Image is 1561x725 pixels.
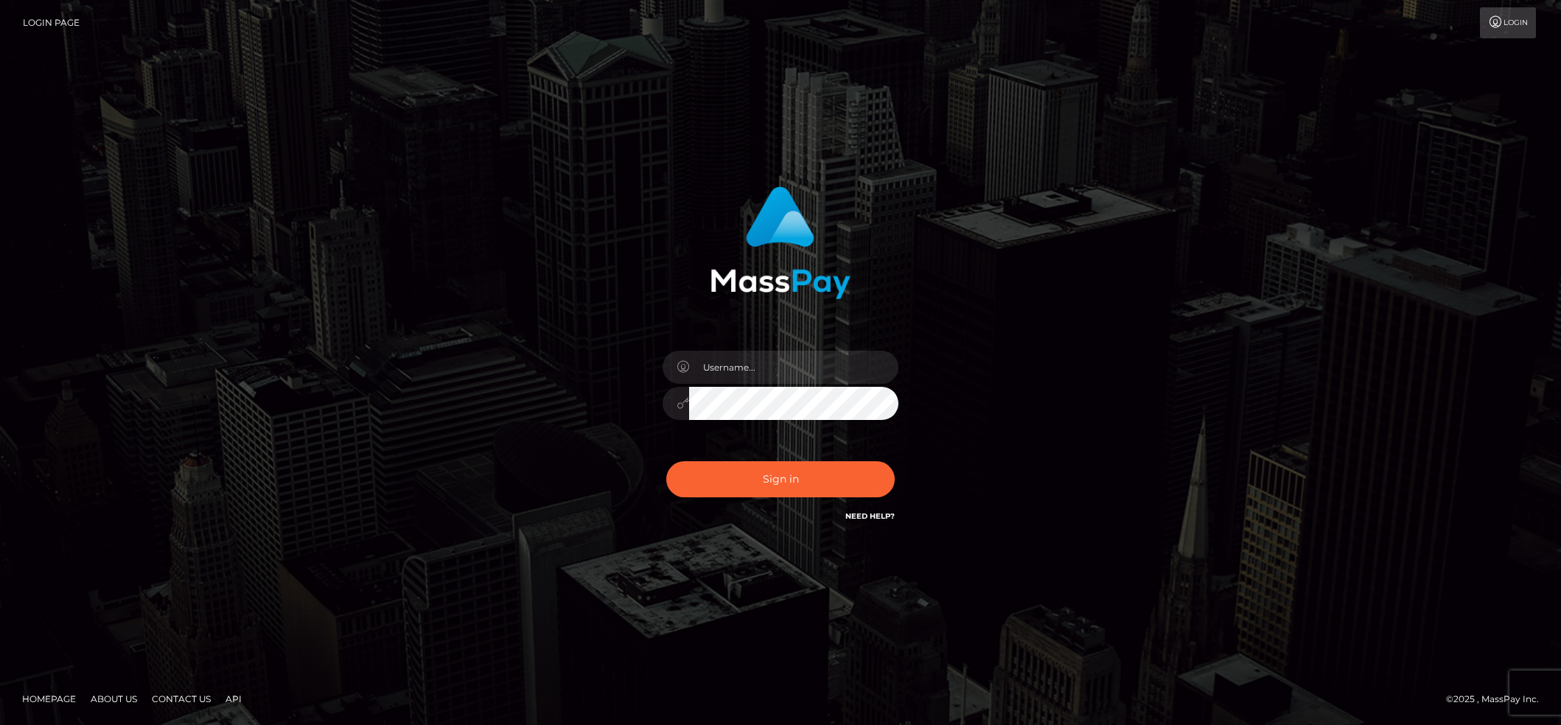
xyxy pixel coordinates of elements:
a: Contact Us [146,687,217,710]
a: Homepage [16,687,82,710]
a: API [220,687,248,710]
button: Sign in [666,461,895,497]
div: © 2025 , MassPay Inc. [1446,691,1550,707]
a: Need Help? [845,511,895,521]
img: MassPay Login [710,186,851,299]
a: About Us [85,687,143,710]
a: Login [1480,7,1536,38]
input: Username... [689,351,898,384]
a: Login Page [23,7,80,38]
